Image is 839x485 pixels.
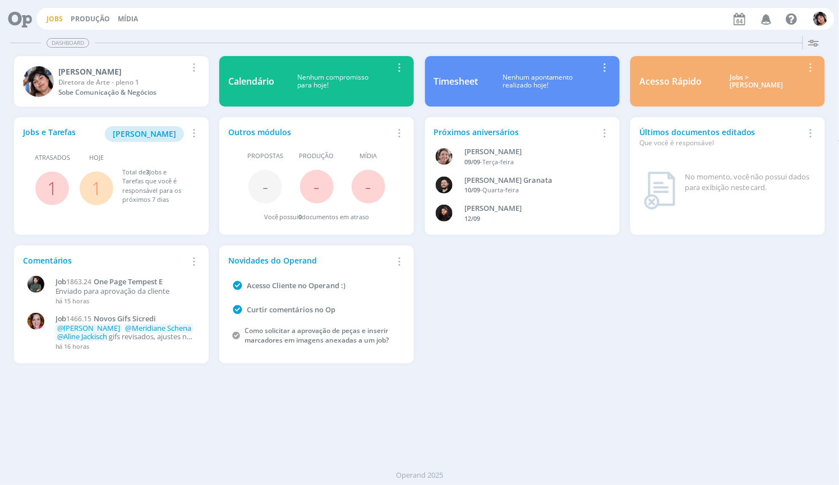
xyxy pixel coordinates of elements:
div: - [465,158,598,167]
span: - [314,174,320,198]
span: 12/09 [465,214,481,223]
span: Terça-feira [483,158,514,166]
img: A [436,148,453,165]
span: Hoje [89,153,104,163]
span: Quarta-feira [483,186,519,194]
span: One Page Tempest E [94,276,163,287]
div: Jobs > [PERSON_NAME] [710,73,803,90]
a: Mídia [118,14,138,24]
div: Jobs e Tarefas [23,126,187,142]
span: - [262,174,268,198]
div: Timesheet [434,75,478,88]
div: Que você é responsável [639,138,803,148]
div: Você possui documentos em atraso [264,213,370,222]
span: Novos Gifs Sicredi [94,313,156,324]
a: Acesso Cliente no Operand :) [247,280,345,290]
div: Próximos aniversários [434,126,598,138]
img: L [436,205,453,221]
p: gifs revisados, ajustes no briefing. [56,324,194,341]
div: Total de Jobs e Tarefas que você é responsável para os próximos 7 dias [122,168,188,205]
a: E[PERSON_NAME]Diretora de Arte - pleno 1Sobe Comunicação & Negócios [14,56,209,107]
span: 1466.15 [67,314,92,324]
a: 1 [47,176,57,200]
a: 1 [91,176,102,200]
div: Comentários [23,255,187,266]
span: há 16 horas [56,342,90,350]
span: 10/09 [465,186,481,194]
span: Mídia [359,151,377,161]
span: 1863.24 [67,277,92,287]
span: 09/09 [465,158,481,166]
a: Curtir comentários no Op [247,304,335,315]
a: Jobs [47,14,63,24]
button: Produção [67,15,113,24]
span: - [366,174,371,198]
img: E [23,66,54,97]
button: Mídia [114,15,141,24]
div: Sobe Comunicação & Negócios [58,87,187,98]
span: @Meridiane Schena [126,323,192,333]
div: Nenhum compromisso para hoje! [274,73,392,90]
a: Como solicitar a aprovação de peças e inserir marcadores em imagens anexadas a um job? [245,326,389,345]
div: Eliana Hochscheidt [58,66,187,77]
div: Acesso Rápido [639,75,702,88]
span: há 15 horas [56,297,90,305]
div: Diretora de Arte - pleno 1 [58,77,187,87]
span: [PERSON_NAME] [113,128,176,139]
span: Produção [299,151,334,161]
div: Nenhum apontamento realizado hoje! [478,73,598,90]
img: M [27,276,44,293]
a: [PERSON_NAME] [105,128,184,138]
span: @Aline Jackisch [57,331,108,341]
img: dashboard_not_found.png [644,172,676,210]
a: Job1863.24One Page Tempest E [56,278,194,287]
img: B [436,177,453,193]
button: E [813,9,828,29]
a: TimesheetNenhum apontamentorealizado hoje! [425,56,620,107]
div: - [465,186,598,195]
button: [PERSON_NAME] [105,126,184,142]
p: Enviado para aprovação da cliente [56,287,194,296]
div: Novidades do Operand [228,255,392,266]
div: Últimos documentos editados [639,126,803,148]
a: Job1466.15Novos Gifs Sicredi [56,315,194,324]
div: Aline Beatriz Jackisch [465,146,598,158]
span: @[PERSON_NAME] [57,323,121,333]
span: 0 [299,213,302,221]
div: Outros módulos [228,126,392,138]
span: Atrasados [35,153,70,163]
div: No momento, você não possui dados para exibição neste card. [685,172,812,193]
div: Luana da Silva de Andrade [465,203,598,214]
span: Dashboard [47,38,89,48]
span: 3 [146,168,149,176]
img: B [27,313,44,330]
a: Produção [71,14,110,24]
div: Calendário [228,75,274,88]
button: Jobs [43,15,66,24]
span: Propostas [247,151,283,161]
div: Bruno Corralo Granata [465,175,598,186]
img: E [813,12,827,26]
